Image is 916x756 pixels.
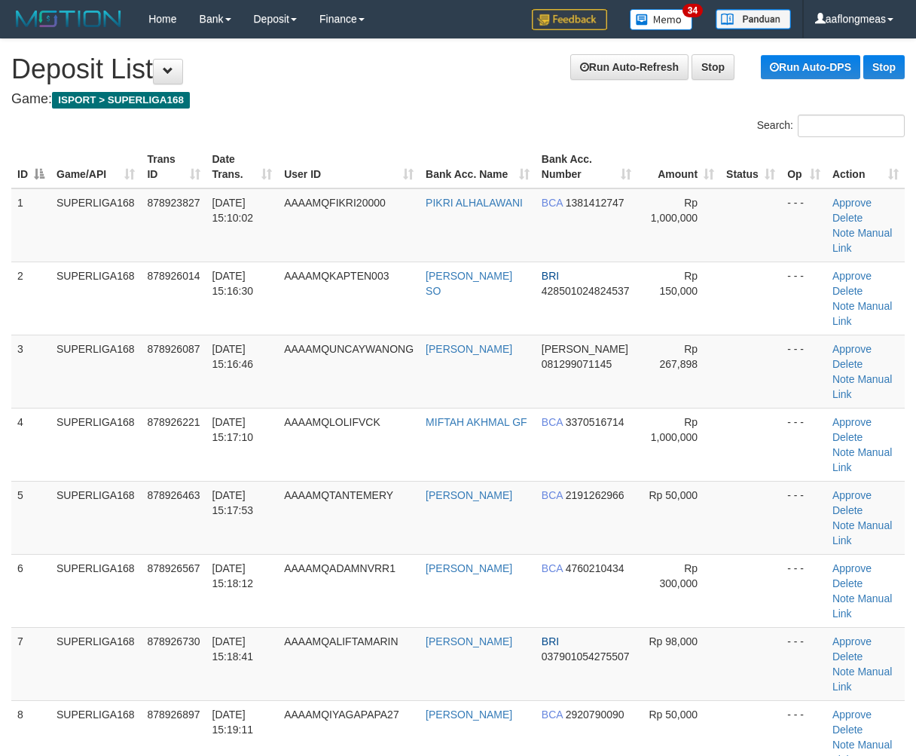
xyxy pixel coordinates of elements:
[659,270,698,297] span: Rp 150,000
[832,227,855,239] a: Note
[147,635,200,647] span: 878926730
[11,145,50,188] th: ID: activate to sort column descending
[832,227,892,254] a: Manual Link
[542,270,559,282] span: BRI
[11,262,50,335] td: 2
[832,739,855,751] a: Note
[50,262,141,335] td: SUPERLIGA168
[11,481,50,554] td: 5
[284,197,386,209] span: AAAAMQFIKRI20000
[832,431,863,443] a: Delete
[212,416,254,443] span: [DATE] 15:17:10
[832,666,855,678] a: Note
[832,343,872,355] a: Approve
[147,197,200,209] span: 878923827
[781,145,826,188] th: Op: activate to sort column ascending
[832,635,872,647] a: Approve
[141,145,206,188] th: Trans ID: activate to sort column ascending
[781,408,826,481] td: - - -
[832,300,855,312] a: Note
[832,650,863,663] a: Delete
[659,343,698,370] span: Rp 267,898
[832,724,863,736] a: Delete
[284,489,393,501] span: AAAAMQTANTEMERY
[832,562,872,574] a: Approve
[832,592,892,620] a: Manual Link
[542,650,630,663] span: Copy 037901054275507 to clipboard
[212,635,254,663] span: [DATE] 15:18:41
[832,373,892,400] a: Manual Link
[11,92,905,107] h4: Game:
[284,343,414,355] span: AAAAMQUNCAYWANONG
[761,55,860,79] a: Run Auto-DPS
[542,489,563,501] span: BCA
[11,335,50,408] td: 3
[832,519,855,531] a: Note
[832,373,855,385] a: Note
[649,635,698,647] span: Rp 98,000
[212,709,254,736] span: [DATE] 15:19:11
[212,270,254,297] span: [DATE] 15:16:30
[863,55,905,79] a: Stop
[832,446,855,458] a: Note
[11,627,50,700] td: 7
[536,145,637,188] th: Bank Acc. Number: activate to sort column ascending
[781,262,826,335] td: - - -
[542,562,563,574] span: BCA
[212,562,254,589] span: [DATE] 15:18:12
[637,145,720,188] th: Amount: activate to sort column ascending
[50,627,141,700] td: SUPERLIGA168
[566,709,624,721] span: Copy 2920790090 to clipboard
[50,145,141,188] th: Game/API: activate to sort column ascending
[426,343,512,355] a: [PERSON_NAME]
[426,709,512,721] a: [PERSON_NAME]
[659,562,698,589] span: Rp 300,000
[50,408,141,481] td: SUPERLIGA168
[798,115,905,137] input: Search:
[284,416,380,428] span: AAAAMQLOLIFVCK
[147,416,200,428] span: 878926221
[651,416,698,443] span: Rp 1,000,000
[781,554,826,627] td: - - -
[52,92,190,109] span: ISPORT > SUPERLIGA168
[542,343,628,355] span: [PERSON_NAME]
[832,504,863,516] a: Delete
[147,562,200,574] span: 878926567
[50,188,141,262] td: SUPERLIGA168
[426,270,512,297] a: [PERSON_NAME] SO
[832,416,872,428] a: Approve
[832,666,892,693] a: Manual Link
[832,212,863,224] a: Delete
[147,709,200,721] span: 878926897
[147,489,200,501] span: 878926463
[542,709,563,721] span: BCA
[651,197,698,224] span: Rp 1,000,000
[212,489,254,516] span: [DATE] 15:17:53
[832,489,872,501] a: Approve
[11,188,50,262] td: 1
[212,197,254,224] span: [DATE] 15:10:02
[832,358,863,370] a: Delete
[11,54,905,84] h1: Deposit List
[212,343,254,370] span: [DATE] 15:16:46
[692,54,734,80] a: Stop
[426,416,527,428] a: MIFTAH AKHMAL GF
[720,145,781,188] th: Status: activate to sort column ascending
[11,408,50,481] td: 4
[781,188,826,262] td: - - -
[284,270,389,282] span: AAAAMQKAPTEN003
[566,416,624,428] span: Copy 3370516714 to clipboard
[542,285,630,297] span: Copy 428501024824537 to clipboard
[832,197,872,209] a: Approve
[630,9,693,30] img: Button%20Memo.svg
[206,145,279,188] th: Date Trans.: activate to sort column ascending
[832,446,892,473] a: Manual Link
[570,54,689,80] a: Run Auto-Refresh
[832,577,863,589] a: Delete
[147,343,200,355] span: 878926087
[832,285,863,297] a: Delete
[542,358,612,370] span: Copy 081299071145 to clipboard
[420,145,536,188] th: Bank Acc. Name: activate to sort column ascending
[11,8,126,30] img: MOTION_logo.png
[716,9,791,29] img: panduan.png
